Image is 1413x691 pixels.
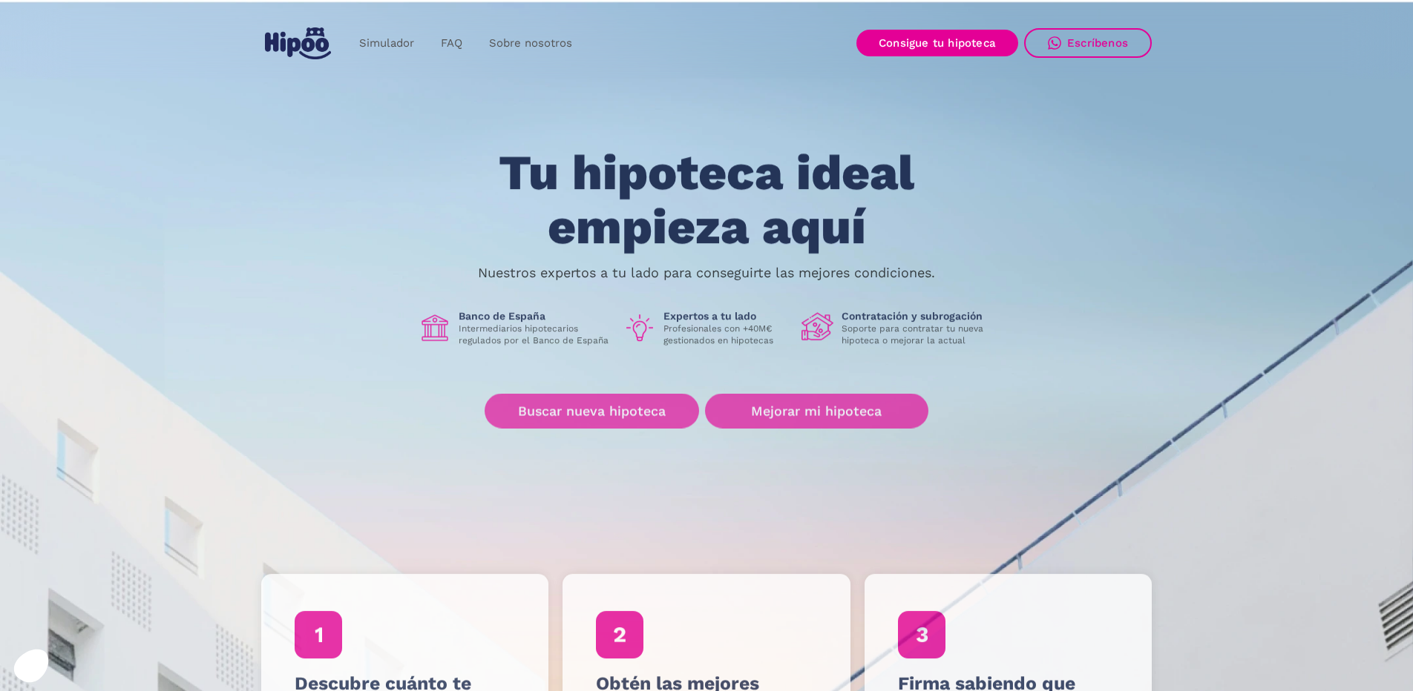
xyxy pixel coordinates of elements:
h1: Expertos a tu lado [663,310,790,323]
h1: Banco de España [459,310,612,323]
a: Consigue tu hipoteca [856,30,1018,56]
p: Intermediarios hipotecarios regulados por el Banco de España [459,323,612,347]
p: Soporte para contratar tu nueva hipoteca o mejorar la actual [842,323,994,347]
a: Buscar nueva hipoteca [485,394,699,429]
h1: Contratación y subrogación [842,310,994,323]
a: Sobre nosotros [476,29,586,58]
p: Nuestros expertos a tu lado para conseguirte las mejores condiciones. [478,267,935,279]
div: Escríbenos [1067,36,1128,50]
h1: Tu hipoteca ideal empieza aquí [425,147,988,254]
p: Profesionales con +40M€ gestionados en hipotecas [663,323,790,347]
a: Mejorar mi hipoteca [705,394,928,429]
a: home [261,22,334,65]
a: Simulador [346,29,427,58]
a: Escríbenos [1024,28,1152,58]
a: FAQ [427,29,476,58]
